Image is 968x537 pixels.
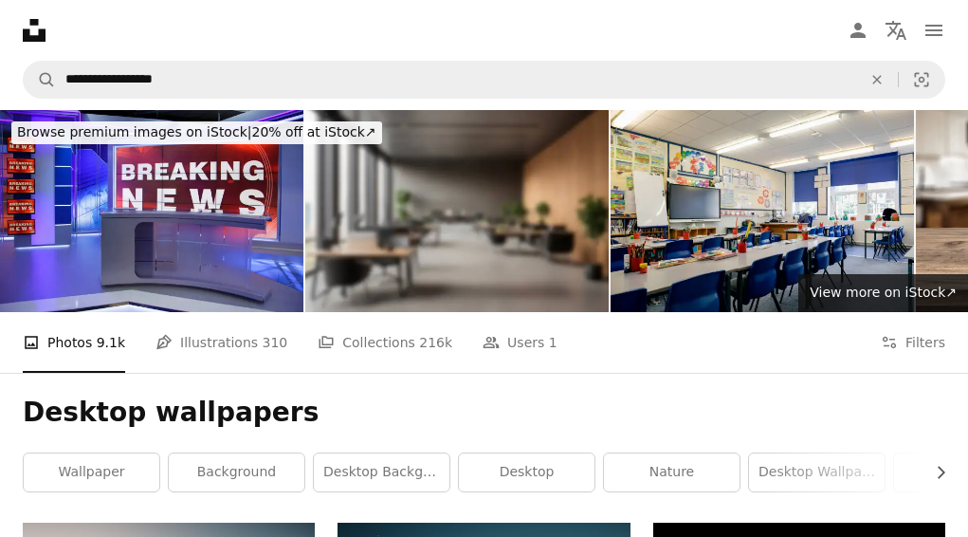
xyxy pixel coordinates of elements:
[881,312,945,373] button: Filters
[23,61,945,99] form: Find visuals sitewide
[169,454,304,491] a: background
[749,454,885,491] a: desktop wallpaper
[839,11,877,49] a: Log in / Sign up
[419,332,452,353] span: 216k
[314,454,449,491] a: desktop background
[305,110,609,312] img: business concepts and workspace. blurred background of a well-lit modern office interior with pla...
[877,11,915,49] button: Language
[11,121,382,144] div: 20% off at iStock ↗
[263,332,288,353] span: 310
[798,274,968,312] a: View more on iStock↗
[923,454,945,491] button: scroll list to the right
[899,62,944,98] button: Visual search
[23,19,46,42] a: Home — Unsplash
[604,454,740,491] a: nature
[915,11,953,49] button: Menu
[155,312,287,373] a: Illustrations 310
[17,124,251,139] span: Browse premium images on iStock |
[483,312,557,373] a: Users 1
[810,285,957,300] span: View more on iStock ↗
[23,396,945,430] h1: Desktop wallpapers
[611,110,914,312] img: Empty Classroom
[549,332,557,353] span: 1
[24,62,56,98] button: Search Unsplash
[318,312,452,373] a: Collections 216k
[856,62,898,98] button: Clear
[24,454,159,491] a: wallpaper
[459,454,594,491] a: desktop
